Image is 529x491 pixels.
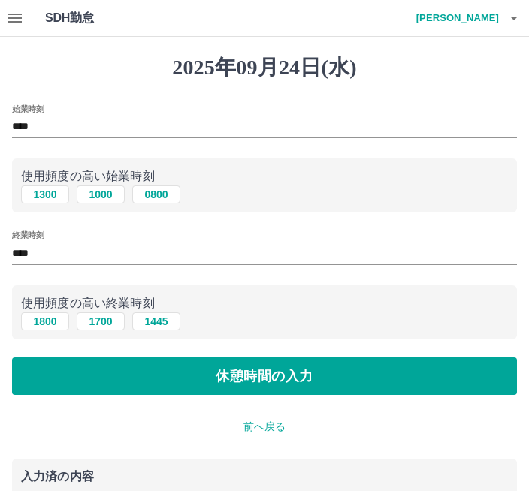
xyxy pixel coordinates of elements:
[12,103,44,114] label: 始業時刻
[12,55,517,80] h1: 2025年09月24日(水)
[12,357,517,395] button: 休憩時間の入力
[12,419,517,435] p: 前へ戻る
[21,471,508,483] p: 入力済の内容
[21,167,508,185] p: 使用頻度の高い始業時刻
[132,312,180,330] button: 1445
[21,185,69,203] button: 1300
[21,294,508,312] p: 使用頻度の高い終業時刻
[132,185,180,203] button: 0800
[12,230,44,241] label: 終業時刻
[77,312,125,330] button: 1700
[77,185,125,203] button: 1000
[21,312,69,330] button: 1800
